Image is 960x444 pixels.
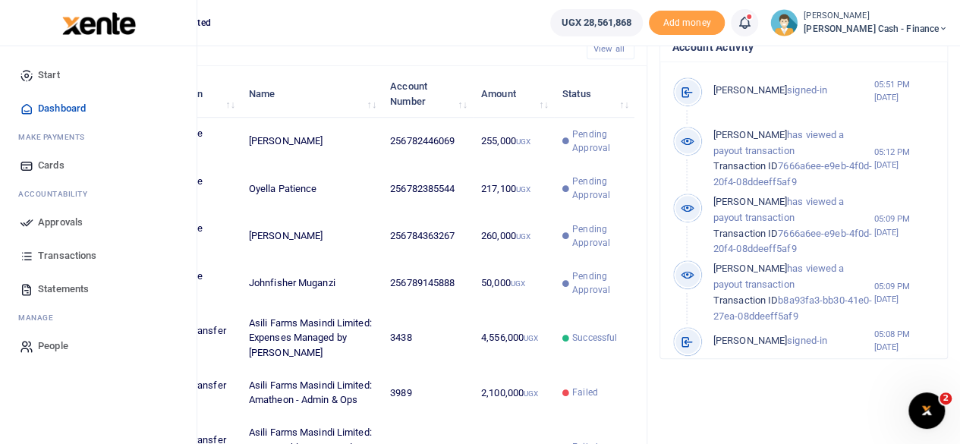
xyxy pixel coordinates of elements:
a: Transactions [12,239,184,272]
span: UGX 28,561,868 [562,15,631,30]
a: View all [587,39,634,59]
li: Wallet ballance [544,9,649,36]
span: Dashboard [38,101,86,116]
li: Ac [12,182,184,206]
a: Start [12,58,184,92]
span: [PERSON_NAME] [713,196,787,207]
span: Successful [572,331,617,345]
span: Cards [38,158,65,173]
span: Failed [572,386,598,399]
td: 3438 [382,307,473,370]
span: 2 [940,392,952,405]
td: 260,000 [473,213,554,260]
a: profile-user [PERSON_NAME] [PERSON_NAME] Cash - Finance [770,9,948,36]
td: [PERSON_NAME] [241,213,382,260]
span: Transactions [38,248,96,263]
small: 05:09 PM [DATE] [873,280,935,306]
span: Start [38,68,60,83]
small: UGX [516,232,530,241]
p: signed-in [713,333,874,349]
span: Transaction ID [713,294,778,306]
span: [PERSON_NAME] [713,84,787,96]
small: UGX [511,279,525,288]
a: Dashboard [12,92,184,125]
small: UGX [516,185,530,194]
li: Toup your wallet [649,11,725,36]
span: [PERSON_NAME] [713,129,787,140]
td: 3989 [382,370,473,417]
a: People [12,329,184,363]
span: Add money [649,11,725,36]
span: Transaction ID [713,228,778,239]
span: [PERSON_NAME] [713,263,787,274]
td: 50,000 [473,260,554,307]
td: Oyella Patience [241,165,382,213]
a: UGX 28,561,868 [550,9,643,36]
small: [PERSON_NAME] [804,10,948,23]
span: anage [26,312,54,323]
small: 05:08 PM [DATE] [873,328,935,354]
th: Amount: activate to sort column ascending [473,71,554,118]
span: Pending Approval [572,128,625,155]
td: 4,556,000 [473,307,554,370]
td: 256782446069 [382,118,473,165]
td: 217,100 [473,165,554,213]
a: Approvals [12,206,184,239]
th: Account Number: activate to sort column ascending [382,71,473,118]
span: [PERSON_NAME] Cash - Finance [804,22,948,36]
li: M [12,125,184,149]
p: has viewed a payout transaction b8a93fa3-bb30-41e0-27ea-08ddeeff5af9 [713,261,874,324]
th: Status: activate to sort column ascending [554,71,634,118]
th: Name: activate to sort column ascending [241,71,382,118]
a: Cards [12,149,184,182]
p: signed-in [713,83,874,99]
span: [PERSON_NAME] [713,335,787,346]
small: UGX [516,137,530,146]
td: Asili Farms Masindi Limited: Amatheon - Admin & Ops [241,370,382,417]
img: logo-large [62,12,136,35]
span: Pending Approval [572,175,625,202]
span: People [38,339,68,354]
a: logo-small logo-large logo-large [61,17,136,28]
td: [PERSON_NAME] [241,118,382,165]
span: Transaction ID [713,160,778,172]
li: M [12,306,184,329]
small: 05:51 PM [DATE] [873,78,935,104]
small: UGX [524,389,538,398]
td: 256782385544 [382,165,473,213]
span: countability [30,188,87,200]
td: 256784363267 [382,213,473,260]
h4: Account Activity [672,39,935,55]
small: UGX [524,334,538,342]
td: 255,000 [473,118,554,165]
td: 2,100,000 [473,370,554,417]
td: Asili Farms Masindi Limited: Expenses Managed by [PERSON_NAME] [241,307,382,370]
span: Pending Approval [572,222,625,250]
a: Add money [649,16,725,27]
span: Pending Approval [572,269,625,297]
span: ake Payments [26,131,85,143]
iframe: Intercom live chat [908,392,945,429]
td: 256789145888 [382,260,473,307]
small: 05:09 PM [DATE] [873,213,935,238]
h4: Recent Transactions [71,40,574,57]
span: Approvals [38,215,83,230]
p: has viewed a payout transaction 7666a6ee-e9eb-4f0d-20f4-08ddeeff5af9 [713,194,874,257]
a: Statements [12,272,184,306]
img: profile-user [770,9,798,36]
p: has viewed a payout transaction 7666a6ee-e9eb-4f0d-20f4-08ddeeff5af9 [713,128,874,191]
span: Statements [38,282,89,297]
small: 05:12 PM [DATE] [873,146,935,172]
td: Johnfisher Muganzi [241,260,382,307]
